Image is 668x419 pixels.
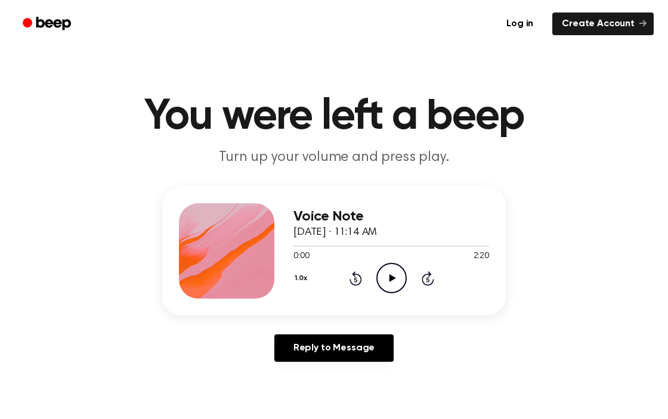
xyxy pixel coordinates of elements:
a: Create Account [552,13,654,35]
span: 0:00 [293,250,309,263]
a: Beep [14,13,82,36]
a: Reply to Message [274,334,394,362]
span: [DATE] · 11:14 AM [293,227,377,238]
p: Turn up your volume and press play. [105,148,563,167]
span: 2:20 [474,250,489,263]
h3: Voice Note [293,209,489,225]
h1: You were left a beep [29,95,639,138]
button: 1.0x [293,268,311,288]
a: Log in [494,10,545,38]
